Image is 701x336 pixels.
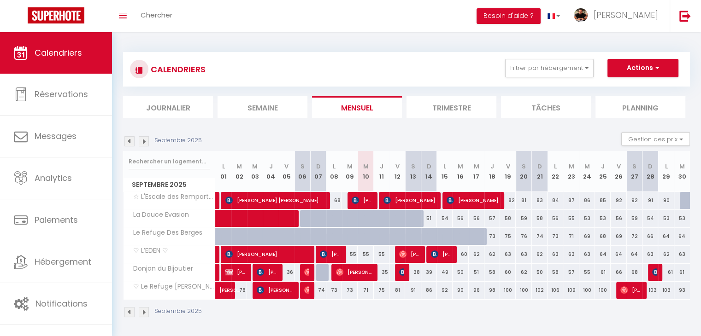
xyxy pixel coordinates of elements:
span: Messages [35,130,77,142]
span: [PERSON_NAME] [320,245,341,263]
div: 96 [469,282,484,299]
img: Super Booking [28,7,84,23]
li: Mensuel [312,96,402,118]
abbr: S [411,162,415,171]
button: Filtrer par hébergement [505,59,594,77]
th: 04 [263,151,278,192]
th: 22 [548,151,563,192]
span: [PERSON_NAME] [219,277,241,294]
th: 14 [421,151,437,192]
abbr: M [347,162,353,171]
abbr: J [380,162,383,171]
div: 53 [674,210,690,227]
th: 11 [374,151,389,192]
div: 59 [627,210,642,227]
div: 74 [532,228,548,245]
img: logout [679,10,691,22]
div: 69 [579,228,595,245]
div: 64 [674,228,690,245]
div: 63 [563,246,579,263]
abbr: L [222,162,225,171]
div: 63 [500,246,516,263]
abbr: V [395,162,400,171]
div: 63 [516,246,531,263]
span: [PERSON_NAME] [PERSON_NAME] [652,263,657,281]
p: Septembre 2025 [154,136,202,145]
th: 18 [484,151,500,192]
div: 86 [579,192,595,209]
th: 29 [658,151,674,192]
img: ... [574,8,588,22]
div: 87 [563,192,579,209]
li: Trimestre [406,96,496,118]
a: [PERSON_NAME] [216,282,231,299]
th: 06 [295,151,310,192]
abbr: S [522,162,526,171]
abbr: M [236,162,242,171]
span: Septembre 2025 [124,178,215,191]
button: Actions [607,59,678,77]
div: 64 [658,228,674,245]
abbr: M [679,162,685,171]
span: [PERSON_NAME] [594,9,658,21]
div: 55 [374,246,389,263]
div: 58 [548,264,563,281]
li: Tâches [501,96,591,118]
div: 100 [595,282,611,299]
div: 81 [516,192,531,209]
abbr: D [648,162,653,171]
div: 60 [500,264,516,281]
div: 64 [627,246,642,263]
span: [PERSON_NAME] [399,263,404,281]
div: 56 [611,210,626,227]
span: [PERSON_NAME] [257,281,293,299]
li: Planning [595,96,685,118]
abbr: V [506,162,510,171]
div: 56 [469,210,484,227]
div: 56 [453,210,468,227]
th: 27 [627,151,642,192]
div: 73 [484,228,500,245]
div: 62 [532,246,548,263]
abbr: M [363,162,368,171]
div: 63 [674,246,690,263]
th: 15 [437,151,453,192]
abbr: D [316,162,321,171]
div: 55 [579,264,595,281]
button: Gestion des prix [621,132,690,146]
div: 81 [389,282,405,299]
span: [PERSON_NAME] [620,281,641,299]
div: 100 [500,282,516,299]
div: 76 [516,228,531,245]
th: 23 [563,151,579,192]
div: 59 [516,210,531,227]
div: 68 [326,192,342,209]
th: 13 [405,151,421,192]
div: 61 [595,264,611,281]
div: 62 [516,264,531,281]
th: 25 [595,151,611,192]
div: 61 [658,264,674,281]
span: [PERSON_NAME] [257,263,277,281]
div: 66 [611,264,626,281]
span: [PERSON_NAME] [225,245,309,263]
th: 19 [500,151,516,192]
div: 58 [532,210,548,227]
div: 103 [658,282,674,299]
div: 55 [358,246,373,263]
th: 05 [279,151,295,192]
span: Notifications [35,298,88,309]
div: 84 [548,192,563,209]
span: [PERSON_NAME] [336,263,372,281]
div: 93 [674,282,690,299]
div: 83 [532,192,548,209]
span: Océane Couette [304,263,309,281]
div: 66 [642,228,658,245]
div: 50 [532,264,548,281]
div: 63 [548,246,563,263]
th: 02 [231,151,247,192]
span: [PERSON_NAME] [383,191,436,209]
th: 26 [611,151,626,192]
abbr: J [601,162,605,171]
th: 10 [358,151,373,192]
